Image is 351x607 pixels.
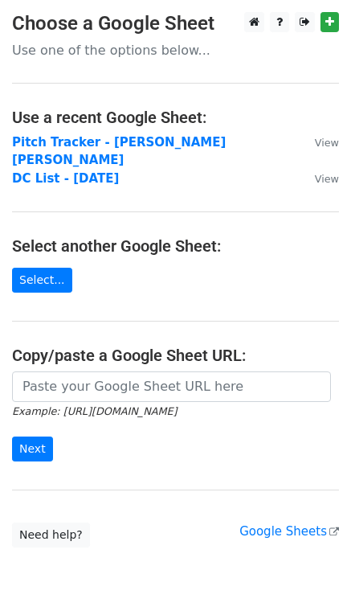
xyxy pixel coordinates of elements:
h4: Copy/paste a Google Sheet URL: [12,346,339,365]
h3: Choose a Google Sheet [12,12,339,35]
a: View [299,171,339,186]
input: Paste your Google Sheet URL here [12,371,331,402]
a: Google Sheets [239,524,339,539]
input: Next [12,437,53,461]
small: View [315,173,339,185]
a: Pitch Tracker - [PERSON_NAME] [PERSON_NAME] [12,135,226,168]
a: Select... [12,268,72,293]
a: Need help? [12,523,90,548]
a: DC List - [DATE] [12,171,119,186]
p: Use one of the options below... [12,42,339,59]
small: View [315,137,339,149]
small: Example: [URL][DOMAIN_NAME] [12,405,177,417]
h4: Select another Google Sheet: [12,236,339,256]
a: View [299,135,339,150]
h4: Use a recent Google Sheet: [12,108,339,127]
